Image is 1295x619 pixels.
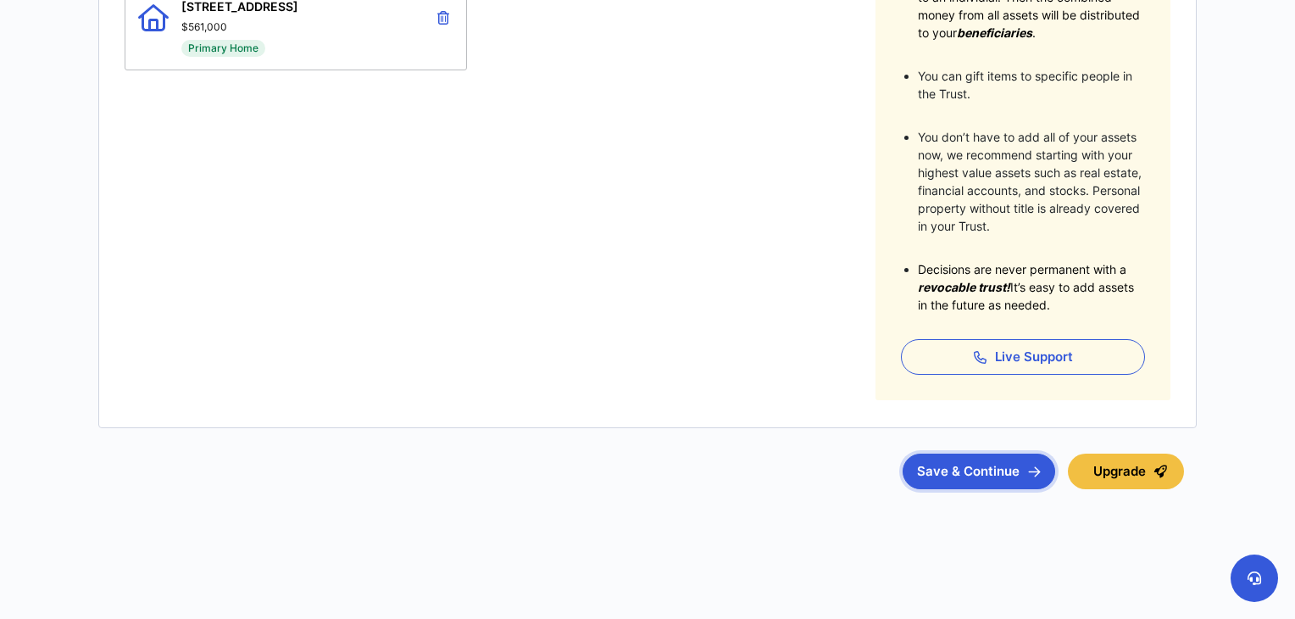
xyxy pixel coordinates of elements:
[918,280,1010,294] span: revocable trust!
[918,67,1145,103] li: You can gift items to specific people in the Trust.
[181,40,265,57] span: Primary Home
[181,20,298,33] span: $561,000
[918,262,1134,312] span: Decisions are never permanent with a It’s easy to add assets in the future as needed.
[918,128,1145,235] li: You don’t have to add all of your assets now, we recommend starting with your highest value asset...
[1068,454,1184,489] button: Upgrade
[903,454,1055,489] button: Save & Continue
[901,339,1145,375] button: Live Support
[957,25,1032,40] span: beneficiaries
